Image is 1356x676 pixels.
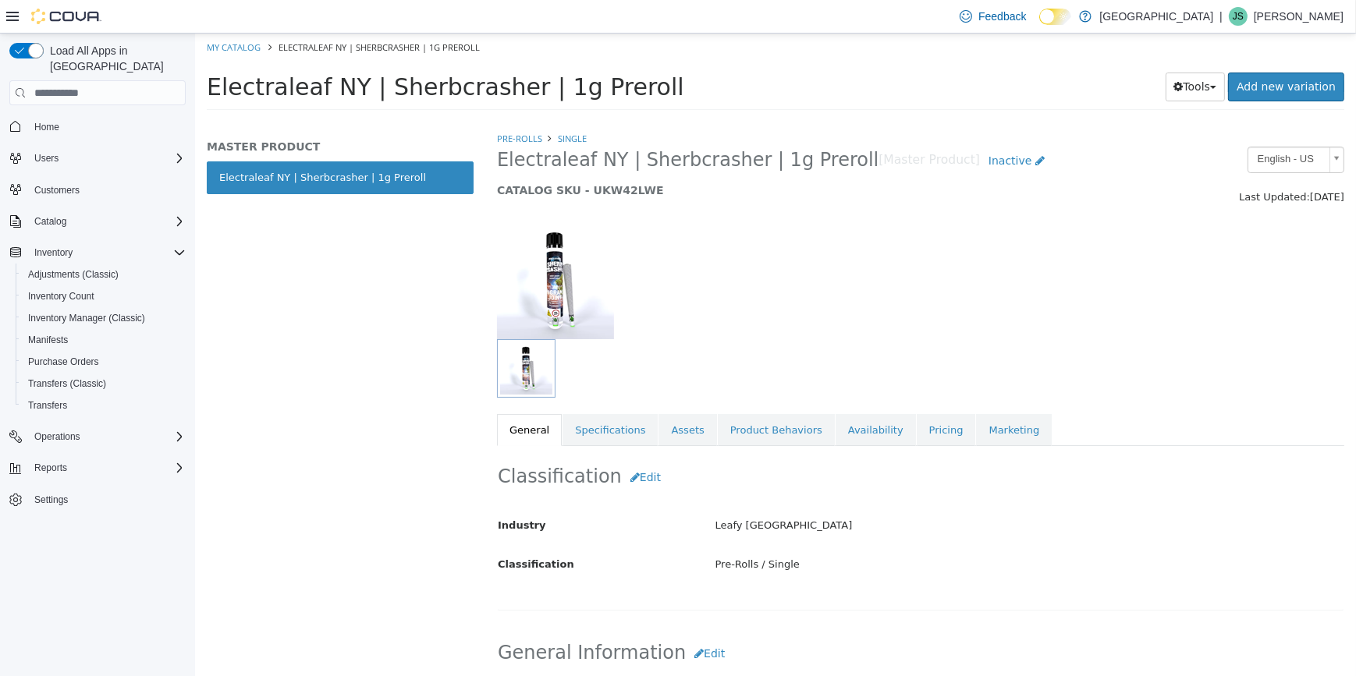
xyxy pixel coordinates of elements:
[34,184,80,196] span: Customers
[22,396,73,415] a: Transfers
[28,490,186,509] span: Settings
[785,113,858,142] a: Inactive
[22,265,186,284] span: Adjustments (Classic)
[22,287,186,306] span: Inventory Count
[34,430,80,443] span: Operations
[28,180,186,200] span: Customers
[3,179,192,201] button: Customers
[641,380,721,413] a: Availability
[1254,7,1344,26] p: [PERSON_NAME]
[303,486,351,497] span: Industry
[28,377,106,390] span: Transfers (Classic)
[971,39,1031,68] button: Tools
[1219,7,1223,26] p: |
[367,380,463,413] a: Specifications
[302,115,683,139] span: Electraleaf NY | Sherbcrasher | 1g Preroll
[22,396,186,415] span: Transfers
[16,264,192,285] button: Adjustments (Classic)
[683,121,785,133] small: [Master Product]
[22,265,125,284] a: Adjustments (Classic)
[491,606,538,635] button: Edit
[1052,113,1149,140] a: English - US
[3,457,192,479] button: Reports
[34,152,59,165] span: Users
[31,9,101,24] img: Cova
[1039,9,1072,25] input: Dark Mode
[16,329,192,351] button: Manifests
[28,116,186,136] span: Home
[28,268,119,281] span: Adjustments (Classic)
[34,462,67,474] span: Reports
[28,149,186,168] span: Users
[1053,114,1128,138] span: English - US
[302,99,347,111] a: Pre-Rolls
[509,479,1161,506] div: Leafy [GEOGRAPHIC_DATA]
[12,40,489,67] span: Electraleaf NY | Sherbcrasher | 1g Preroll
[16,307,192,329] button: Inventory Manager (Classic)
[28,212,186,231] span: Catalog
[3,242,192,264] button: Inventory
[28,427,87,446] button: Operations
[22,331,186,349] span: Manifests
[22,309,186,327] span: Inventory Manager (Classic)
[28,490,74,509] a: Settings
[1099,7,1213,26] p: [GEOGRAPHIC_DATA]
[427,430,474,458] button: Edit
[28,427,186,446] span: Operations
[363,99,392,111] a: Single
[303,430,1148,458] h2: Classification
[781,380,857,413] a: Marketing
[302,189,419,306] img: 150
[793,121,837,133] span: Inactive
[28,312,145,324] span: Inventory Manager (Classic)
[83,8,285,19] span: Electraleaf NY | Sherbcrasher | 1g Preroll
[28,399,67,412] span: Transfers
[28,243,186,262] span: Inventory
[3,147,192,169] button: Users
[28,212,73,231] button: Catalog
[12,106,279,120] h5: MASTER PRODUCT
[34,494,68,506] span: Settings
[1039,25,1040,26] span: Dark Mode
[28,334,68,346] span: Manifests
[1233,7,1244,26] span: JS
[28,458,73,477] button: Reports
[3,488,192,511] button: Settings
[28,290,94,303] span: Inventory Count
[28,243,79,262] button: Inventory
[28,149,65,168] button: Users
[302,380,367,413] a: General
[3,115,192,137] button: Home
[978,9,1026,24] span: Feedback
[44,43,186,74] span: Load All Apps in [GEOGRAPHIC_DATA]
[16,285,192,307] button: Inventory Count
[523,380,640,413] a: Product Behaviors
[12,8,66,19] a: My Catalog
[509,518,1161,545] div: Pre-Rolls / Single
[16,373,192,395] button: Transfers (Classic)
[463,380,521,413] a: Assets
[3,211,192,232] button: Catalog
[22,287,101,306] a: Inventory Count
[34,215,66,228] span: Catalog
[28,458,186,477] span: Reports
[22,374,112,393] a: Transfers (Classic)
[22,374,186,393] span: Transfers (Classic)
[28,118,66,136] a: Home
[953,1,1032,32] a: Feedback
[28,181,86,200] a: Customers
[28,356,99,368] span: Purchase Orders
[3,426,192,448] button: Operations
[12,128,279,161] a: Electraleaf NY | Sherbcrasher | 1g Preroll
[16,351,192,373] button: Purchase Orders
[1229,7,1248,26] div: John Sully
[1115,157,1149,169] span: [DATE]
[9,108,186,551] nav: Complex example
[303,525,379,536] span: Classification
[303,606,1148,635] h2: General Information
[302,150,932,164] h5: CATALOG SKU - UKW42LWE
[1044,157,1115,169] span: Last Updated:
[22,352,186,371] span: Purchase Orders
[722,380,781,413] a: Pricing
[22,309,151,327] a: Inventory Manager (Classic)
